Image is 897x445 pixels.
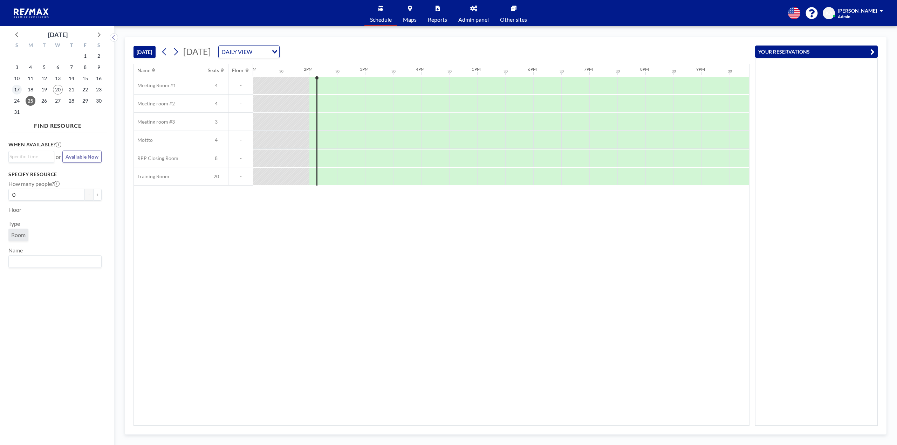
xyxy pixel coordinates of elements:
span: Sunday, August 31, 2025 [12,107,22,117]
span: Thursday, August 14, 2025 [67,74,76,83]
span: Monday, August 4, 2025 [26,62,35,72]
span: - [228,137,253,143]
span: - [228,155,253,161]
span: Tuesday, August 26, 2025 [39,96,49,106]
div: F [78,41,92,50]
span: Friday, August 15, 2025 [80,74,90,83]
div: Search for option [9,151,54,162]
button: YOUR RESERVATIONS [755,46,878,58]
div: T [37,41,51,50]
span: Friday, August 8, 2025 [80,62,90,72]
span: Saturday, August 23, 2025 [94,85,104,95]
span: Thursday, August 7, 2025 [67,62,76,72]
span: 4 [204,137,228,143]
div: Search for option [9,256,101,267]
span: Other sites [500,17,527,22]
span: or [56,153,61,160]
label: How many people? [8,180,60,187]
span: Tuesday, August 12, 2025 [39,74,49,83]
span: Sunday, August 3, 2025 [12,62,22,72]
span: Sunday, August 10, 2025 [12,74,22,83]
span: RPP Closing Room [134,155,178,161]
span: Reports [428,17,447,22]
span: [PERSON_NAME] [838,8,877,14]
span: Friday, August 22, 2025 [80,85,90,95]
div: 30 [672,69,676,74]
h3: Specify resource [8,171,102,178]
button: + [93,189,102,201]
input: Search for option [9,257,97,266]
div: 30 [616,69,620,74]
span: [DATE] [183,46,211,57]
span: Friday, August 1, 2025 [80,51,90,61]
div: 7PM [584,67,593,72]
span: Friday, August 29, 2025 [80,96,90,106]
label: Type [8,220,20,227]
span: - [228,100,253,107]
span: Sunday, August 17, 2025 [12,85,22,95]
button: Available Now [62,151,102,163]
input: Search for option [254,47,268,56]
span: Wednesday, August 13, 2025 [53,74,63,83]
div: T [64,41,78,50]
span: KA [826,10,833,16]
span: Monday, August 18, 2025 [26,85,35,95]
div: 30 [560,69,564,74]
label: Floor [8,206,21,213]
span: - [228,82,253,89]
span: Training Room [134,173,169,180]
div: 5PM [472,67,481,72]
input: Search for option [9,153,50,160]
div: Search for option [219,46,279,58]
span: Wednesday, August 6, 2025 [53,62,63,72]
span: Tuesday, August 19, 2025 [39,85,49,95]
div: S [10,41,24,50]
span: Saturday, August 16, 2025 [94,74,104,83]
div: W [51,41,65,50]
span: Schedule [370,17,392,22]
div: Floor [232,67,244,74]
div: 4PM [416,67,425,72]
div: 9PM [696,67,705,72]
span: - [228,173,253,180]
span: Maps [403,17,417,22]
span: Tuesday, August 5, 2025 [39,62,49,72]
span: Saturday, August 9, 2025 [94,62,104,72]
div: 30 [504,69,508,74]
div: 30 [728,69,732,74]
button: - [85,189,93,201]
div: [DATE] [48,30,68,40]
div: 30 [391,69,396,74]
span: Meeting room #3 [134,119,175,125]
span: Saturday, August 2, 2025 [94,51,104,61]
span: Available Now [66,154,98,160]
span: 3 [204,119,228,125]
span: Sunday, August 24, 2025 [12,96,22,106]
span: 8 [204,155,228,161]
span: 4 [204,82,228,89]
div: Seats [208,67,219,74]
span: 20 [204,173,228,180]
button: [DATE] [133,46,156,58]
span: Meeting room #2 [134,100,175,107]
div: S [92,41,105,50]
span: Saturday, August 30, 2025 [94,96,104,106]
div: 30 [335,69,340,74]
div: 30 [447,69,452,74]
div: 6PM [528,67,537,72]
div: Name [137,67,150,74]
span: Meeting Room #1 [134,82,176,89]
div: 2PM [304,67,313,72]
span: Thursday, August 28, 2025 [67,96,76,106]
span: Mottto [134,137,153,143]
span: Thursday, August 21, 2025 [67,85,76,95]
span: Wednesday, August 27, 2025 [53,96,63,106]
img: organization-logo [11,6,52,20]
div: 8PM [640,67,649,72]
span: DAILY VIEW [220,47,254,56]
div: M [24,41,37,50]
span: Monday, August 11, 2025 [26,74,35,83]
span: Admin panel [458,17,489,22]
label: Name [8,247,23,254]
span: - [228,119,253,125]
